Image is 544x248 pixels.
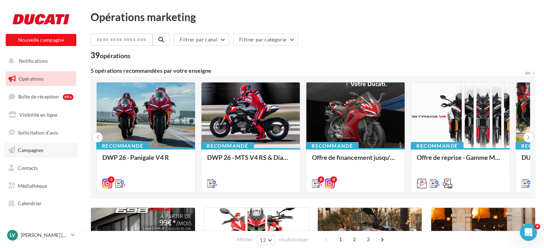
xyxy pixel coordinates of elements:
[4,196,78,211] a: Calendrier
[91,68,524,74] div: 5 opérations recommandées par votre enseigne
[312,154,399,168] div: Offre de financement jusqu'au 30 septembre
[4,125,78,140] a: Sollicitation d'avis
[108,176,114,183] div: 5
[260,237,266,243] span: 12
[201,142,254,150] div: Recommandé
[4,161,78,176] a: Contacts
[233,34,298,46] button: Filtrer par catégorie
[257,235,275,245] button: 12
[349,234,360,245] span: 2
[102,154,189,168] div: DWP 26 - Panigale V4 R
[4,178,78,193] a: Médiathèque
[19,112,57,118] span: Visibilité en ligne
[174,34,229,46] button: Filtrer par canal
[91,11,535,22] div: Opérations marketing
[411,142,463,150] div: Recommandé
[363,234,374,245] span: 3
[96,142,149,150] div: Recommandé
[335,234,346,245] span: 1
[4,54,75,69] button: Notifications
[306,142,359,150] div: Recommandé
[18,183,47,189] span: Médiathèque
[330,176,337,183] div: 8
[18,165,38,171] span: Contacts
[279,236,308,243] span: résultats/page
[4,143,78,158] a: Campagnes
[18,129,58,135] span: Sollicitation d'avis
[4,89,78,104] a: Boîte de réception99+
[19,58,48,64] span: Notifications
[6,228,76,242] a: Lv [PERSON_NAME] [PERSON_NAME]
[318,176,324,183] div: 8
[100,52,130,59] div: opérations
[10,232,15,239] span: Lv
[18,200,42,206] span: Calendrier
[18,93,59,100] span: Boîte de réception
[63,94,73,100] div: 99+
[417,154,504,168] div: Offre de reprise - Gamme MTS V4
[19,76,43,82] span: Opérations
[4,71,78,86] a: Opérations
[237,236,253,243] span: Afficher
[534,224,540,229] span: 4
[21,232,68,239] p: [PERSON_NAME] [PERSON_NAME]
[18,147,43,153] span: Campagnes
[207,154,294,168] div: DWP 26 - MTS V4 RS & Diavel V4 RS
[6,34,76,46] button: Nouvelle campagne
[520,224,537,241] iframe: Intercom live chat
[4,107,78,122] a: Visibilité en ligne
[91,51,130,59] div: 39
